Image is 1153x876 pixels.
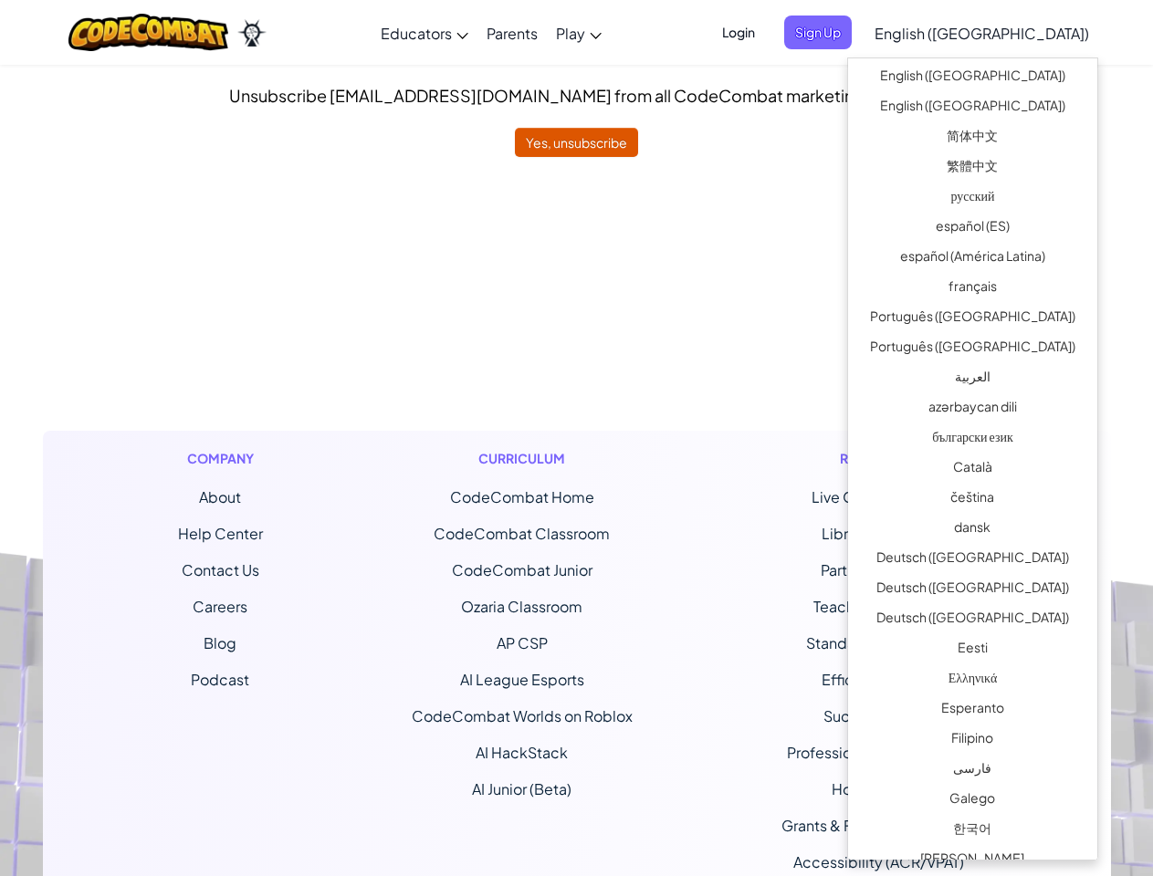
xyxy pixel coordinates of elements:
a: Ozaria Classroom [461,597,582,616]
a: Português ([GEOGRAPHIC_DATA]) [848,334,1097,364]
span: Educators [381,24,452,43]
a: 한국어 [848,816,1097,846]
a: CodeCombat Worlds on Roblox [412,706,633,725]
a: čeština [848,485,1097,515]
a: العربية [848,364,1097,394]
a: русский [848,183,1097,214]
a: español (América Latina) [848,244,1097,274]
a: 繁體中文 [848,153,1097,183]
a: AI Junior (Beta) [472,779,571,798]
a: Podcast [191,670,249,689]
a: Professional Development [787,743,970,762]
h1: Curriculum [412,449,633,468]
a: English ([GEOGRAPHIC_DATA]) [848,93,1097,123]
a: AI League Esports [460,670,584,689]
a: Eesti [848,635,1097,665]
a: Efficacy Studies [822,670,935,689]
a: English ([GEOGRAPHIC_DATA]) [865,8,1098,57]
a: Filipino [848,725,1097,756]
span: CodeCombat Home [450,487,594,506]
a: français [848,274,1097,304]
a: 简体中文 [848,123,1097,153]
span: Play [556,24,585,43]
img: Ozaria [237,19,267,47]
span: Unsubscribe [EMAIL_ADDRESS][DOMAIN_NAME] from all CodeCombat marketing emails? [229,85,925,106]
h1: Company [178,449,263,468]
a: Blog [204,633,236,652]
a: Català [848,454,1097,485]
a: Deutsch ([GEOGRAPHIC_DATA]) [848,545,1097,575]
a: Deutsch ([GEOGRAPHIC_DATA]) [848,575,1097,605]
a: Help Center [178,524,263,543]
a: English ([GEOGRAPHIC_DATA]) [848,63,1097,93]
a: български език [848,424,1097,454]
a: About [199,487,241,506]
a: [PERSON_NAME] [848,846,1097,876]
a: AI HackStack [476,743,568,762]
a: Live Online Classes [812,487,946,506]
button: Yes, unsubscribe [515,128,638,157]
a: Parents [477,8,547,57]
a: Library Solutions [822,524,936,543]
span: English ([GEOGRAPHIC_DATA]) [875,24,1089,43]
a: español (ES) [848,214,1097,244]
a: dansk [848,515,1097,545]
a: CodeCombat Junior [452,560,592,579]
a: Ελληνικά [848,665,1097,695]
a: فارسی [848,756,1097,786]
button: Login [711,16,766,49]
a: Hour of Code [832,779,925,798]
a: AP CSP [497,633,548,652]
a: Careers [193,597,247,616]
a: CodeCombat Classroom [434,524,610,543]
a: Accessibility (ACR/VPAT) [793,852,964,871]
a: Play [547,8,611,57]
a: Partner Solutions [821,560,936,579]
a: azərbaycan dili [848,394,1097,424]
span: Contact Us [182,560,259,579]
button: Sign Up [784,16,852,49]
a: Standards Alignment [806,633,951,652]
a: Esperanto [848,695,1097,725]
a: Success Stories [823,706,934,725]
a: Grants & Funding Resources [781,816,976,835]
a: Deutsch ([GEOGRAPHIC_DATA]) [848,605,1097,635]
img: CodeCombat logo [68,14,228,51]
h1: Resources [781,449,976,468]
a: Galego [848,786,1097,816]
a: Teaching Solutions [813,597,943,616]
a: Português ([GEOGRAPHIC_DATA]) [848,304,1097,334]
a: Educators [372,8,477,57]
